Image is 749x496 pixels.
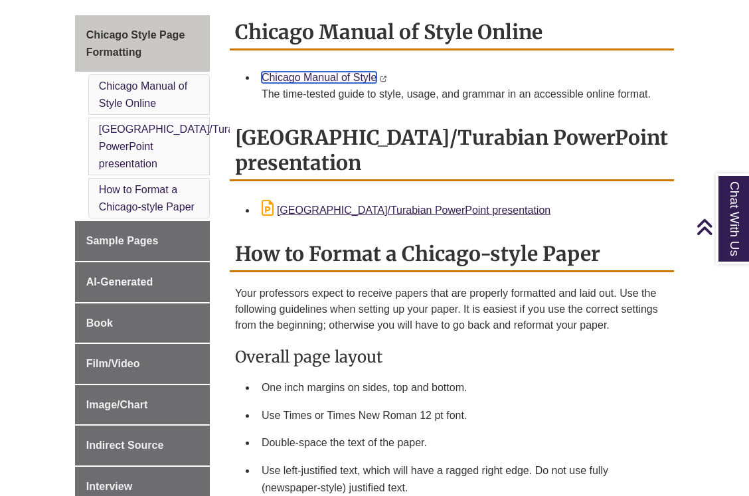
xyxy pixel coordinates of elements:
[75,303,210,343] a: Book
[256,429,669,457] li: Double-space the text of the paper.
[235,347,669,367] h3: Overall page layout
[262,205,550,216] a: [GEOGRAPHIC_DATA]/Turabian PowerPoint presentation
[86,399,147,410] span: Image/Chart
[86,235,159,246] span: Sample Pages
[235,286,669,333] p: Your professors expect to receive papers that are properly formatted and laid out. Use the follow...
[99,184,195,212] a: How to Format a Chicago-style Paper
[86,481,132,492] span: Interview
[230,237,674,272] h2: How to Format a Chicago-style Paper
[75,344,210,384] a: Film/Video
[380,76,387,82] i: This link opens in a new window
[86,276,153,288] span: AI-Generated
[99,124,254,169] a: [GEOGRAPHIC_DATA]/Turabian PowerPoint presentation
[256,402,669,430] li: Use Times or Times New Roman 12 pt font.
[256,374,669,402] li: One inch margins on sides, top and bottom.
[86,440,163,451] span: Indirect Source
[230,15,674,50] h2: Chicago Manual of Style Online
[99,80,187,109] a: Chicago Manual of Style Online
[75,262,210,302] a: AI-Generated
[262,86,663,102] div: The time-tested guide to style, usage, and grammar in an accessible online format.
[86,317,113,329] span: Book
[75,15,210,72] a: Chicago Style Page Formatting
[86,358,140,369] span: Film/Video
[75,385,210,425] a: Image/Chart
[75,426,210,465] a: Indirect Source
[262,72,376,83] a: Chicago Manual of Style
[86,29,185,58] span: Chicago Style Page Formatting
[75,221,210,261] a: Sample Pages
[696,218,746,236] a: Back to Top
[230,121,674,181] h2: [GEOGRAPHIC_DATA]/Turabian PowerPoint presentation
